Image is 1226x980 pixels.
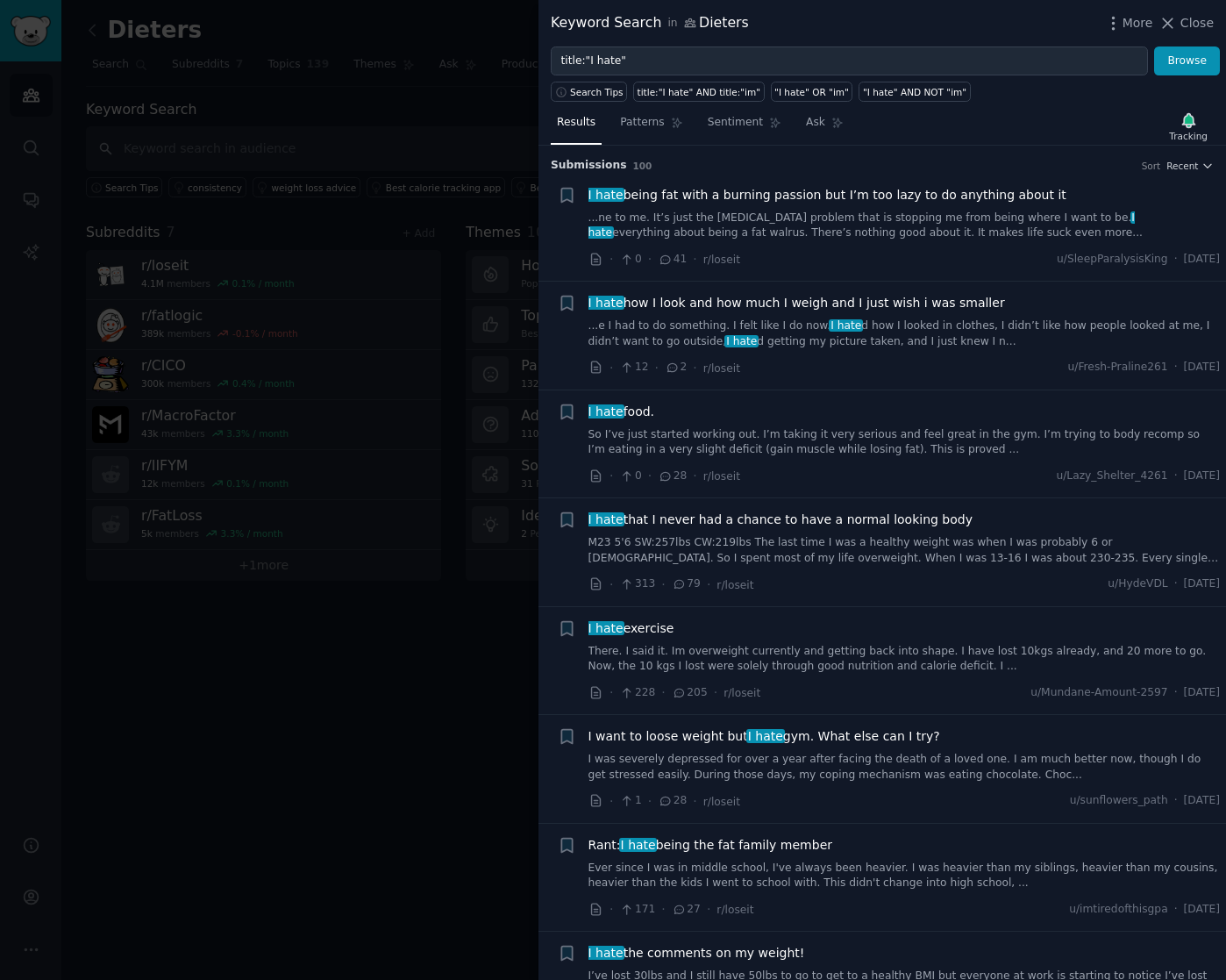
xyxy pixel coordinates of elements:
span: r/loseit [716,904,753,916]
a: There. I said it. Im overweight currently and getting back into shape. I have lost 10kgs already,... [588,644,1221,675]
span: how I look and how much I weigh and I just wish i was smaller [588,294,1005,312]
span: · [707,576,710,594]
span: 205 [672,685,708,701]
span: 0 [619,252,641,268]
span: · [648,250,652,268]
a: "I hate" AND NOT "im" [859,82,970,102]
span: 100 [633,161,652,171]
span: u/Lazy_Shelter_4261 [1056,469,1167,484]
a: So I’ve just started working out. I’m taking it very serious and feel great in the gym. I’m tryin... [588,427,1221,458]
span: 0 [619,469,641,484]
span: food. [588,403,655,421]
span: Recent [1166,160,1198,172]
span: I hate [746,729,785,743]
div: Sort [1142,160,1161,172]
span: · [609,250,613,268]
span: u/Fresh-Praline261 [1068,360,1168,376]
span: that I never had a chance to have a normal looking body [588,511,973,529]
a: Results [551,109,602,145]
span: Sentiment [708,115,763,131]
input: Try a keyword related to your business [551,46,1148,76]
span: I hate [619,838,658,852]
span: Ask [806,115,825,131]
span: [DATE] [1184,252,1220,268]
span: · [661,576,665,594]
div: "I hate" OR "im" [774,86,849,98]
span: I hate [587,296,625,310]
span: 28 [658,469,687,484]
span: · [661,900,665,919]
a: I hatebeing fat with a burning passion but I’m too lazy to do anything about it [588,186,1066,204]
a: Patterns [614,109,688,145]
span: Results [557,115,595,131]
a: ...e I had to do something. I felt like I do now.I hated how I looked in clothes, I didn’t like h... [588,318,1221,349]
span: the comments on my weight! [588,944,805,962]
span: · [1174,902,1178,918]
a: I hatefood. [588,403,655,421]
span: · [1174,793,1178,809]
span: 27 [672,902,701,918]
a: I want to loose weight butI hategym. What else can I try? [588,727,940,746]
a: I was severely depressed for over a year after facing the death of a loved one. I am much better ... [588,752,1221,783]
span: 28 [658,793,687,809]
span: [DATE] [1184,793,1220,809]
span: · [609,359,613,377]
span: Search Tips [570,86,624,98]
span: · [1174,360,1178,376]
a: Ever since I was in middle school, I've always been heavier. I was heavier than my siblings, heav... [588,861,1221,891]
span: r/loseit [723,687,760,699]
span: More [1123,14,1153,32]
span: I hate [587,404,625,418]
span: 1 [619,793,641,809]
span: [DATE] [1184,360,1220,376]
span: 171 [619,902,655,918]
span: [DATE] [1184,469,1220,484]
span: · [693,792,696,811]
span: 313 [619,576,655,592]
span: · [714,683,717,702]
div: Tracking [1169,130,1208,142]
span: · [648,467,652,485]
a: I hatehow I look and how much I weigh and I just wish i was smaller [588,294,1005,312]
span: u/Mundane-Amount-2597 [1030,685,1167,701]
span: Patterns [620,115,664,131]
span: 228 [619,685,655,701]
span: r/loseit [703,470,740,483]
span: I hate [724,335,759,347]
div: Keyword Search Dieters [551,12,749,34]
span: I hate [587,512,625,526]
span: exercise [588,619,674,638]
a: M23 5'6 SW:257lbs CW:219lbs The last time I was a healthy weight was when I was probably 6 or [DE... [588,535,1221,566]
a: I hatethe comments on my weight! [588,944,805,962]
span: · [707,900,710,919]
span: r/loseit [703,796,740,808]
a: I hateexercise [588,619,674,638]
span: I hate [829,319,863,332]
div: "I hate" AND NOT "im" [863,86,966,98]
span: being fat with a burning passion but I’m too lazy to do anything about it [588,186,1066,204]
span: · [693,359,696,377]
button: Tracking [1163,108,1214,145]
button: Close [1158,14,1214,32]
span: · [655,359,659,377]
div: title:"I hate" AND title:"im" [638,86,761,98]
span: 2 [665,360,687,376]
span: · [661,683,665,702]
button: Browse [1154,46,1220,76]
span: [DATE] [1184,576,1220,592]
span: I hate [587,188,625,202]
a: title:"I hate" AND title:"im" [633,82,765,102]
a: Sentiment [702,109,788,145]
span: 79 [672,576,701,592]
span: I hate [587,621,625,635]
a: "I hate" OR "im" [771,82,853,102]
span: · [609,683,613,702]
a: Rant:I hatebeing the fat family member [588,836,833,855]
span: u/SleepParalysisKing [1057,252,1168,268]
span: · [1174,469,1178,484]
span: Submission s [551,158,627,174]
span: Rant: being the fat family member [588,836,833,855]
span: · [693,250,696,268]
a: I hatethat I never had a chance to have a normal looking body [588,511,973,529]
span: · [648,792,652,811]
